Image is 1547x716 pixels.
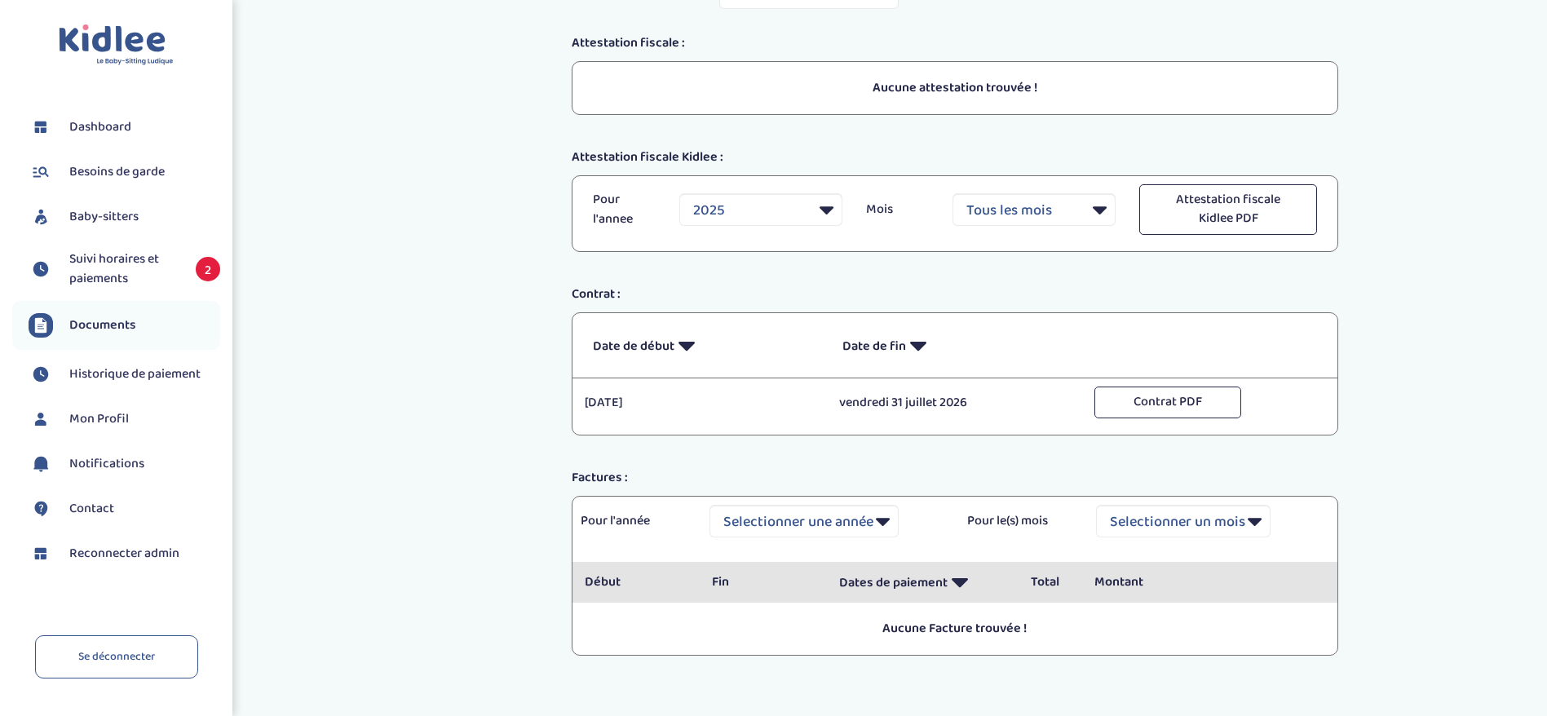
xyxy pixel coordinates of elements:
span: Historique de paiement [69,365,201,384]
a: Contact [29,497,220,521]
a: Besoins de garde [29,160,220,184]
span: Dashboard [69,117,131,137]
p: Aucune attestation trouvée ! [593,78,1317,98]
div: Factures : [559,468,1350,488]
span: Besoins de garde [69,162,165,182]
span: Documents [69,316,136,335]
a: Contrat PDF [1094,393,1241,411]
span: Reconnecter admin [69,544,179,564]
p: [DATE] [585,393,815,413]
p: Dates de paiement [839,562,1006,602]
div: Attestation fiscale : [559,33,1350,53]
img: dashboard.svg [29,541,53,566]
p: Début [585,572,687,592]
a: Suivi horaires et paiements 2 [29,250,220,289]
button: Contrat PDF [1094,387,1241,418]
img: babysitters.svg [29,205,53,229]
button: Attestation fiscale Kidlee PDF [1139,184,1316,235]
a: Historique de paiement [29,362,220,387]
img: notification.svg [29,452,53,476]
img: suivihoraire.svg [29,257,53,281]
a: Attestation fiscale Kidlee PDF [1139,200,1316,218]
p: Montant [1094,572,1197,592]
img: besoin.svg [29,160,53,184]
p: Pour l'année [581,511,685,531]
img: logo.svg [59,24,174,66]
img: contact.svg [29,497,53,521]
p: vendredi 31 juillet 2026 [839,393,1070,413]
span: Notifications [69,454,144,474]
a: Dashboard [29,115,220,139]
p: Date de début [593,325,818,365]
img: suivihoraire.svg [29,362,53,387]
div: Contrat : [559,285,1350,304]
a: Se déconnecter [35,635,198,678]
img: documents.svg [29,313,53,338]
span: Contact [69,499,114,519]
p: Total [1031,572,1070,592]
p: Aucune Facture trouvée ! [585,619,1325,639]
a: Reconnecter admin [29,541,220,566]
span: Mon Profil [69,409,129,429]
span: Baby-sitters [69,207,139,227]
p: Date de fin [842,325,1067,365]
p: Mois [866,200,928,219]
img: dashboard.svg [29,115,53,139]
a: Mon Profil [29,407,220,431]
span: 2 [196,257,220,281]
p: Fin [712,572,815,592]
span: Suivi horaires et paiements [69,250,179,289]
a: Baby-sitters [29,205,220,229]
img: profil.svg [29,407,53,431]
div: Attestation fiscale Kidlee : [559,148,1350,167]
a: Documents [29,313,220,338]
p: Pour l'annee [593,190,655,229]
p: Pour le(s) mois [967,511,1072,531]
a: Notifications [29,452,220,476]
